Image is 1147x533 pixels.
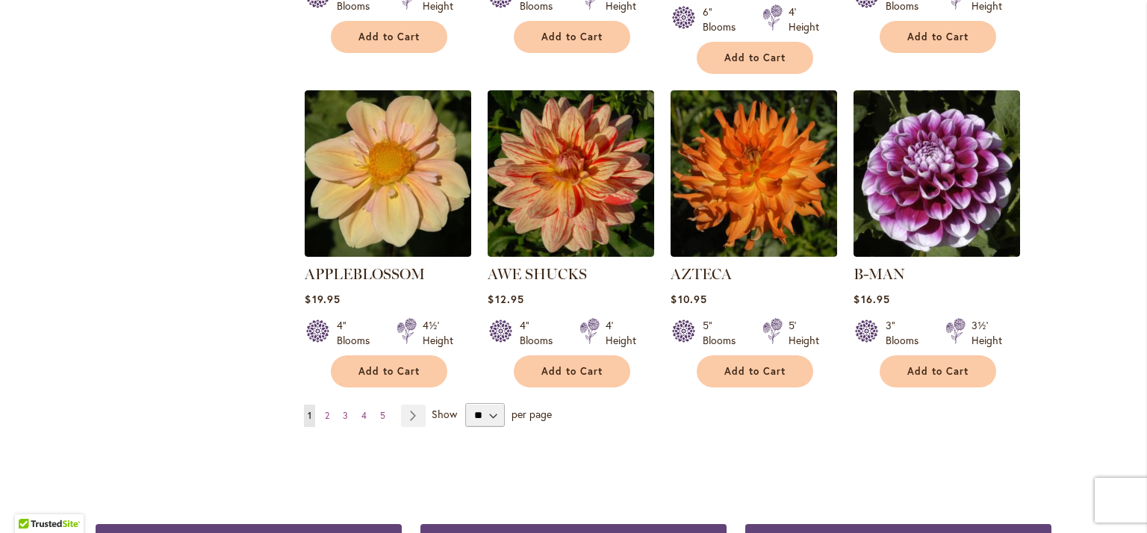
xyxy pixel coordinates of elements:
[514,21,630,53] button: Add to Cart
[305,292,340,306] span: $19.95
[886,318,927,348] div: 3" Blooms
[671,90,837,257] img: AZTECA
[703,4,745,34] div: 6" Blooms
[380,410,385,421] span: 5
[789,4,819,34] div: 4' Height
[308,410,311,421] span: 1
[880,355,996,387] button: Add to Cart
[325,410,329,421] span: 2
[514,355,630,387] button: Add to Cart
[907,31,969,43] span: Add to Cart
[337,318,379,348] div: 4" Blooms
[305,90,471,257] img: APPLEBLOSSOM
[854,90,1020,257] img: B-MAN
[423,318,453,348] div: 4½' Height
[789,318,819,348] div: 5' Height
[11,480,53,522] iframe: Launch Accessibility Center
[358,365,420,378] span: Add to Cart
[488,246,654,260] a: AWE SHUCKS
[488,265,587,283] a: AWE SHUCKS
[703,318,745,348] div: 5" Blooms
[376,405,389,427] a: 5
[724,365,786,378] span: Add to Cart
[361,410,367,421] span: 4
[339,405,352,427] a: 3
[305,265,425,283] a: APPLEBLOSSOM
[854,265,905,283] a: B-MAN
[331,355,447,387] button: Add to Cart
[972,318,1002,348] div: 3½' Height
[488,90,654,257] img: AWE SHUCKS
[907,365,969,378] span: Add to Cart
[724,52,786,64] span: Add to Cart
[854,246,1020,260] a: B-MAN
[854,292,889,306] span: $16.95
[671,265,732,283] a: AZTECA
[305,246,471,260] a: APPLEBLOSSOM
[321,405,333,427] a: 2
[671,292,706,306] span: $10.95
[432,407,457,421] span: Show
[512,407,552,421] span: per page
[358,31,420,43] span: Add to Cart
[697,355,813,387] button: Add to Cart
[358,405,370,427] a: 4
[331,21,447,53] button: Add to Cart
[520,318,562,348] div: 4" Blooms
[880,21,996,53] button: Add to Cart
[606,318,636,348] div: 4' Height
[541,365,603,378] span: Add to Cart
[671,246,837,260] a: AZTECA
[488,292,523,306] span: $12.95
[541,31,603,43] span: Add to Cart
[343,410,348,421] span: 3
[697,42,813,74] button: Add to Cart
